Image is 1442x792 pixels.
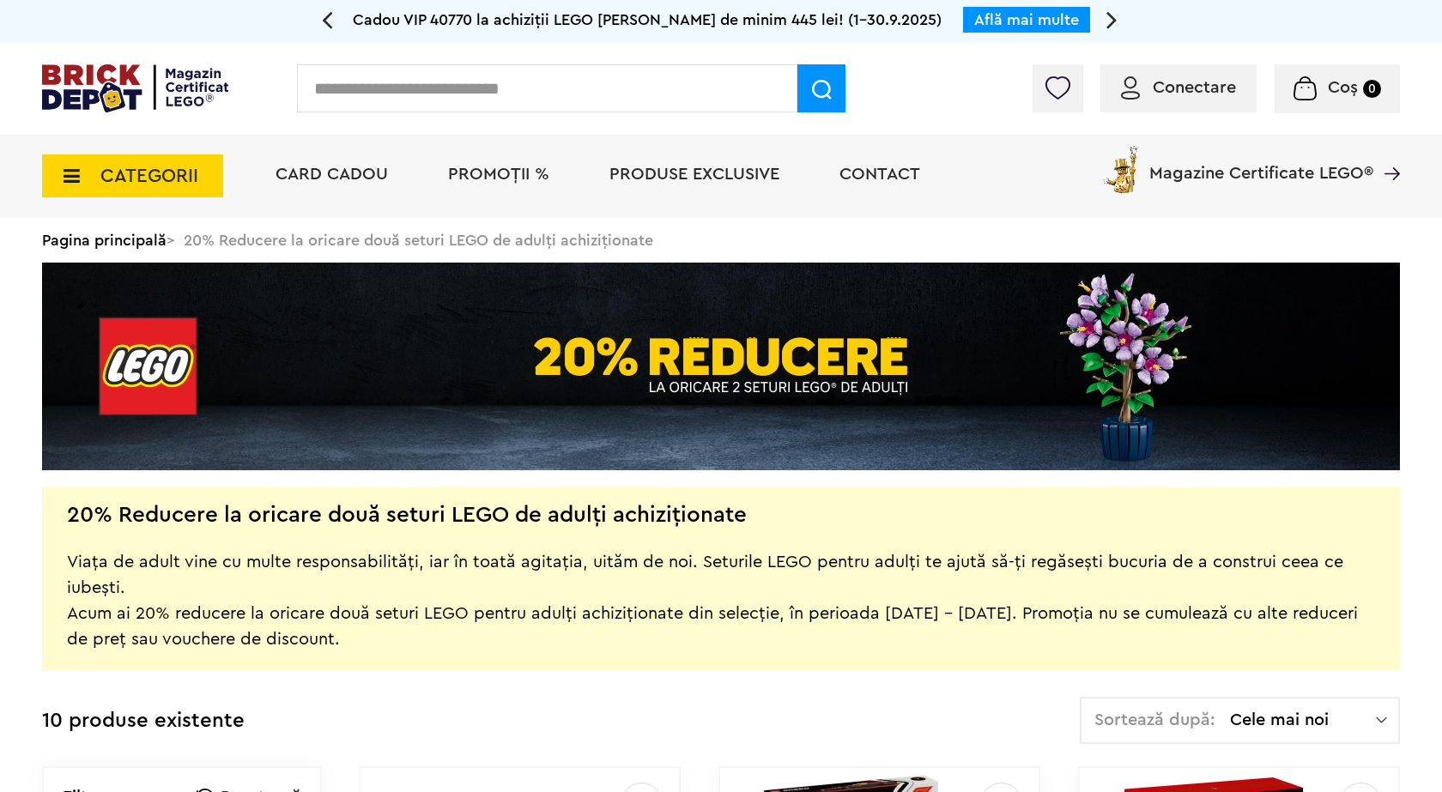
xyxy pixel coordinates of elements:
[67,523,1375,652] div: Viața de adult vine cu multe responsabilități, iar în toată agitația, uităm de noi. Seturile LEGO...
[42,233,167,248] a: Pagina principală
[42,263,1400,470] img: Landing page banner
[1373,142,1400,160] a: Magazine Certificate LEGO®
[1121,79,1236,96] a: Conectare
[1363,80,1381,98] small: 0
[276,166,388,183] a: Card Cadou
[609,166,779,183] a: Produse exclusive
[448,166,549,183] a: PROMOȚII %
[67,506,747,523] h2: 20% Reducere la oricare două seturi LEGO de adulți achiziționate
[1149,142,1373,182] span: Magazine Certificate LEGO®
[42,697,245,746] div: 10 produse existente
[839,166,920,183] a: Contact
[1328,79,1358,96] span: Coș
[100,166,198,185] span: CATEGORII
[353,12,942,27] span: Cadou VIP 40770 la achiziții LEGO [PERSON_NAME] de minim 445 lei! (1-30.9.2025)
[1153,79,1236,96] span: Conectare
[1094,711,1215,729] span: Sortează după:
[974,12,1079,27] a: Află mai multe
[1230,711,1376,729] span: Cele mai noi
[42,218,1400,263] div: > 20% Reducere la oricare două seturi LEGO de adulți achiziționate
